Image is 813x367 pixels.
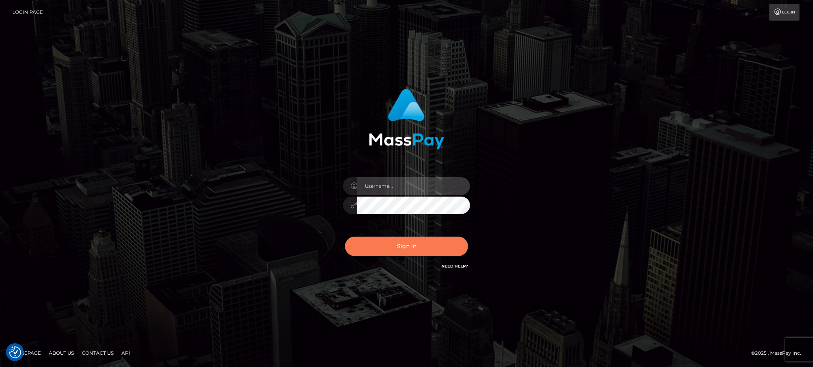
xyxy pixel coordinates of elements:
a: Login [769,4,800,21]
a: Need Help? [441,264,468,269]
a: About Us [46,347,77,359]
img: MassPay Login [369,89,444,149]
a: Login Page [12,4,43,21]
input: Username... [357,177,470,195]
button: Sign in [345,237,468,256]
a: Contact Us [79,347,117,359]
img: Revisit consent button [9,346,21,358]
a: Homepage [9,347,44,359]
a: API [118,347,133,359]
button: Consent Preferences [9,346,21,358]
div: © 2025 , MassPay Inc. [751,349,807,357]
